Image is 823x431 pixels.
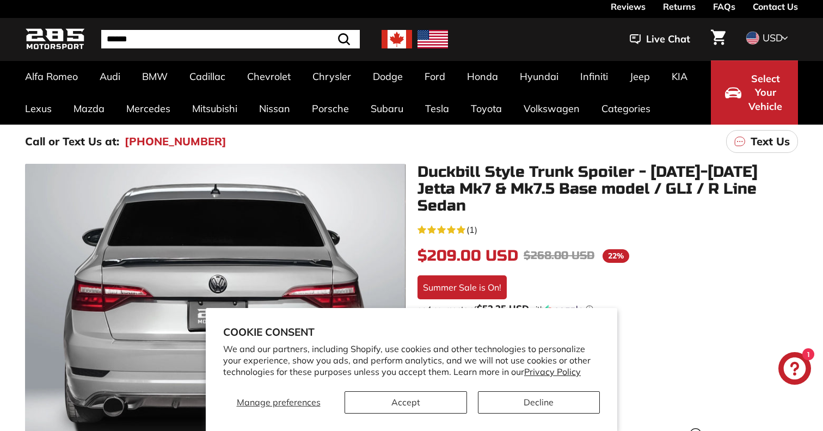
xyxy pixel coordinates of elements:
a: Tesla [414,93,460,125]
p: Call or Text Us at: [25,133,119,150]
span: Manage preferences [237,397,321,408]
a: 5.0 rating (1 votes) [417,222,798,236]
img: Logo_285_Motorsport_areodynamics_components [25,27,85,52]
input: Search [101,30,360,48]
div: Summer Sale is On! [417,275,507,299]
span: (1) [466,223,477,236]
a: Volkswagen [513,93,591,125]
a: Ford [414,60,456,93]
a: Subaru [360,93,414,125]
a: Honda [456,60,509,93]
div: or 4 payments of with [417,304,798,315]
a: Audi [89,60,131,93]
h1: Duckbill Style Trunk Spoiler - [DATE]-[DATE] Jetta Mk7 & Mk7.5 Base model / GLI / R Line Sedan [417,164,798,214]
a: Mercedes [115,93,181,125]
a: Mazda [63,93,115,125]
img: Sezzle [544,305,584,315]
button: Live Chat [616,26,704,53]
span: USD [763,32,783,44]
a: Cadillac [179,60,236,93]
a: Dodge [362,60,414,93]
a: Porsche [301,93,360,125]
a: Chevrolet [236,60,302,93]
div: or 4 payments of$52.25 USDwithSezzle Click to learn more about Sezzle [417,304,798,315]
a: Mitsubishi [181,93,248,125]
a: Lexus [14,93,63,125]
a: [PHONE_NUMBER] [125,133,226,150]
a: Privacy Policy [524,366,581,377]
span: $268.00 USD [524,249,594,262]
a: KIA [661,60,698,93]
span: Live Chat [646,32,690,46]
p: Text Us [751,133,790,150]
a: Infiniti [569,60,619,93]
a: Chrysler [302,60,362,93]
a: Text Us [726,130,798,153]
a: Hyundai [509,60,569,93]
button: Decline [478,391,600,414]
a: Nissan [248,93,301,125]
span: Select Your Vehicle [747,72,784,114]
a: BMW [131,60,179,93]
button: Manage preferences [223,391,334,414]
span: $209.00 USD [417,247,518,265]
span: 22% [603,249,629,263]
a: Cart [704,21,732,58]
a: Categories [591,93,661,125]
button: Accept [345,391,467,414]
a: Toyota [460,93,513,125]
inbox-online-store-chat: Shopify online store chat [775,352,814,387]
button: Select Your Vehicle [711,60,798,125]
p: We and our partners, including Shopify, use cookies and other technologies to personalize your ex... [223,343,600,377]
h2: Cookie consent [223,325,600,338]
a: Jeep [619,60,661,93]
a: Alfa Romeo [14,60,89,93]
